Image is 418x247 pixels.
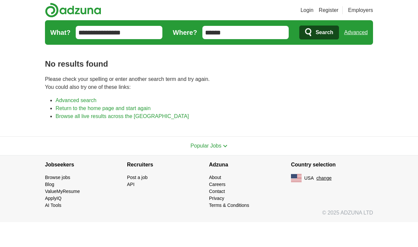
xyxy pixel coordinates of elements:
img: Adzuna logo [45,3,101,18]
h1: No results found [45,58,373,70]
img: US flag [291,174,302,182]
div: © 2025 ADZUNA LTD [40,209,378,222]
a: AI Tools [45,203,62,208]
button: Search [299,26,339,39]
a: API [127,182,135,187]
a: Contact [209,189,225,194]
span: Search [315,26,333,39]
a: Browse all live results across the [GEOGRAPHIC_DATA] [56,113,189,119]
label: Where? [173,28,197,37]
a: Privacy [209,196,224,201]
a: Blog [45,182,54,187]
a: Browse jobs [45,175,70,180]
a: Advanced search [56,97,97,103]
h4: Country selection [291,155,373,174]
a: Employers [348,6,373,14]
a: ApplyIQ [45,196,62,201]
a: Register [319,6,339,14]
span: USA [304,175,314,182]
img: toggle icon [223,145,228,148]
a: Terms & Conditions [209,203,249,208]
span: Popular Jobs [190,143,221,149]
a: About [209,175,221,180]
p: Please check your spelling or enter another search term and try again. You could also try one of ... [45,75,373,91]
a: Advanced [344,26,368,39]
a: ValueMyResume [45,189,80,194]
a: Return to the home page and start again [56,105,150,111]
a: Post a job [127,175,147,180]
a: Careers [209,182,226,187]
a: Login [301,6,313,14]
button: change [316,175,332,182]
label: What? [50,28,70,37]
